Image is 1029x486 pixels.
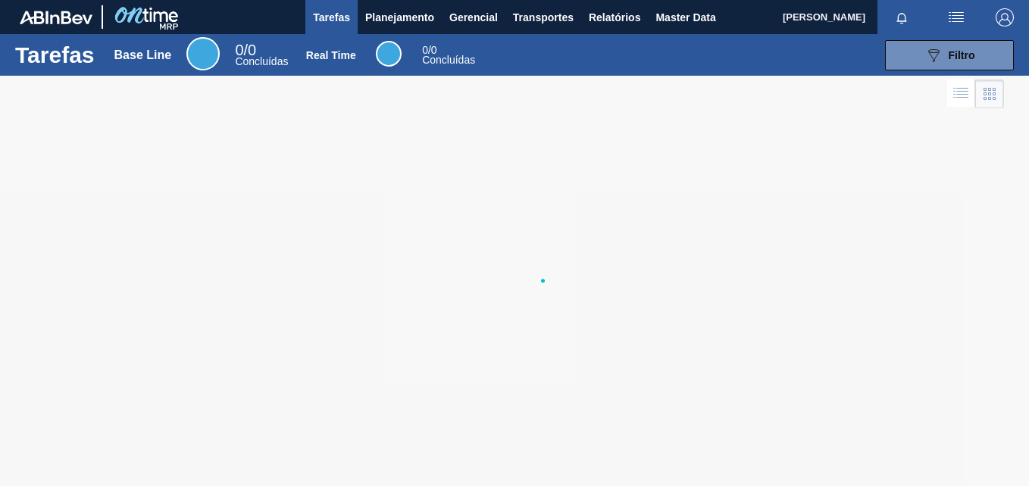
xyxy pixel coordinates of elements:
[885,40,1014,70] button: Filtro
[20,11,92,24] img: TNhmsLtSVTkK8tSr43FrP2fwEKptu5GPRR3wAAAABJRU5ErkJggg==
[376,41,402,67] div: Real Time
[422,54,475,66] span: Concluídas
[513,8,574,26] span: Transportes
[15,46,95,64] h1: Tarefas
[365,8,434,26] span: Planejamento
[313,8,350,26] span: Tarefas
[186,37,220,70] div: Base Line
[235,42,243,58] span: 0
[422,44,428,56] span: 0
[235,44,288,67] div: Base Line
[655,8,715,26] span: Master Data
[306,49,356,61] div: Real Time
[949,49,975,61] span: Filtro
[422,44,436,56] span: / 0
[996,8,1014,26] img: Logout
[449,8,498,26] span: Gerencial
[422,45,475,65] div: Real Time
[235,55,288,67] span: Concluídas
[589,8,640,26] span: Relatórios
[114,48,172,62] div: Base Line
[877,7,926,28] button: Notificações
[947,8,965,26] img: userActions
[235,42,256,58] span: / 0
